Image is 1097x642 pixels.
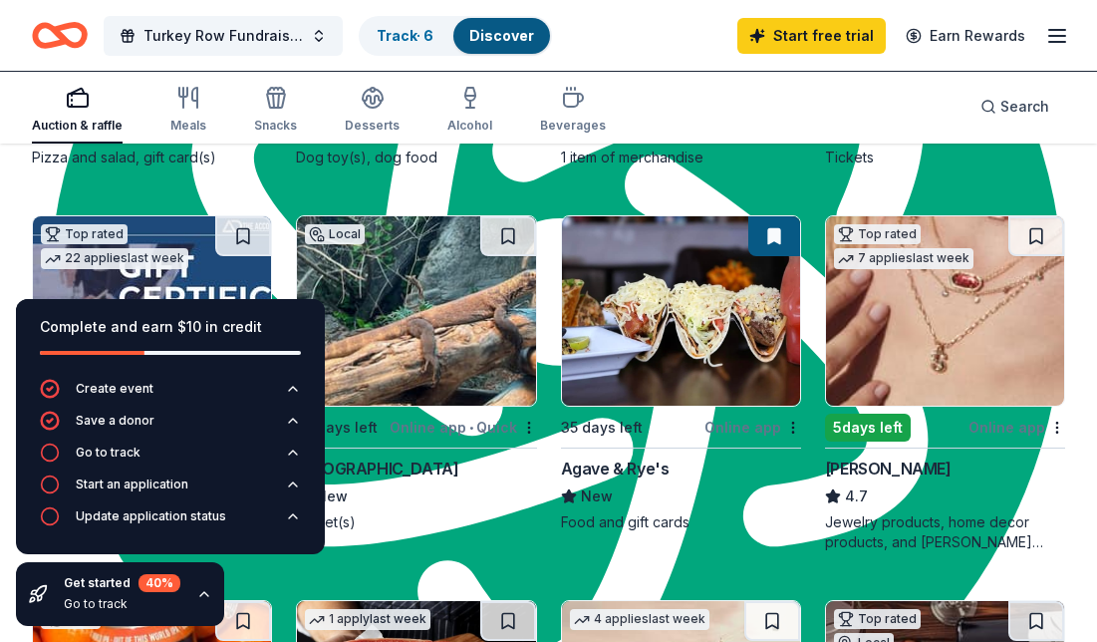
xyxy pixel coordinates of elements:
img: Image for Kendra Scott [826,216,1064,406]
span: New [581,484,613,508]
div: Top rated [834,609,921,629]
button: Turkey Row Fundraiser [104,16,343,56]
div: Jewelry products, home decor products, and [PERSON_NAME] Gives Back event in-store or online (or ... [825,512,1065,552]
button: Desserts [345,78,400,144]
div: Start an application [76,477,188,492]
div: Snacks [254,118,297,134]
div: [GEOGRAPHIC_DATA] [296,457,458,481]
div: Auction & raffle [32,118,123,134]
div: Create event [76,381,153,397]
div: Dog toy(s), dog food [296,148,536,167]
div: 40 % [138,574,180,592]
div: Desserts [345,118,400,134]
button: Alcohol [447,78,492,144]
div: Complete and earn $10 in credit [40,315,301,339]
button: Save a donor [40,411,301,443]
a: Image for Kendra ScottTop rated7 applieslast week5days leftOnline app[PERSON_NAME]4.7Jewelry prod... [825,215,1065,552]
a: Earn Rewards [894,18,1037,54]
div: [PERSON_NAME] [825,457,952,481]
div: Go to track [76,445,140,461]
button: Auction & raffle [32,78,123,144]
div: Beverages [540,118,606,134]
button: Create event [40,379,301,411]
div: 35 days left [561,416,643,440]
div: 4 applies last week [570,609,709,630]
div: Meals [170,118,206,134]
div: Alcohol [447,118,492,134]
button: Snacks [254,78,297,144]
div: Save a donor [76,413,154,429]
button: Beverages [540,78,606,144]
div: Agave & Rye's [561,457,670,481]
button: Update application status [40,506,301,538]
div: Top rated [834,224,921,244]
span: • [469,420,473,436]
div: Top rated [41,224,128,244]
div: Go to track [64,596,180,612]
a: Track· 6 [377,27,433,44]
div: 1 item of merchandise [561,148,801,167]
div: Online app [968,415,1065,440]
div: 5 days left [825,414,911,442]
a: Home [32,12,88,59]
button: Track· 6Discover [359,16,552,56]
span: Search [1000,95,1049,119]
div: Pizza and salad, gift card(s) [32,148,272,167]
button: Go to track [40,443,301,475]
div: Ticket(s) [296,512,536,532]
div: 1 apply last week [305,609,430,630]
div: Tickets [825,148,1065,167]
div: 22 applies last week [41,248,188,269]
a: Image for Agave & Rye's35 days leftOnline appAgave & Rye'sNewFood and gift cards [561,215,801,532]
a: Image for Cincinnati Zoo & Botanical GardenLocal35 days leftOnline app•Quick[GEOGRAPHIC_DATA]NewT... [296,215,536,532]
div: Food and gift cards [561,512,801,532]
a: Start free trial [737,18,886,54]
img: Image for Cincinnati Zoo & Botanical Garden [297,216,535,406]
div: Update application status [76,508,226,524]
span: Turkey Row Fundraiser [143,24,303,48]
div: Online app Quick [390,415,537,440]
div: Get started [64,574,180,592]
button: Meals [170,78,206,144]
button: Start an application [40,475,301,506]
div: 7 applies last week [834,248,973,269]
div: Local [305,224,365,244]
img: Image for Agave & Rye's [562,216,800,406]
a: Image for The Accounting DoctorTop rated22 applieslast week58 days leftOnline app•QuickThe Accoun... [32,215,272,552]
a: Discover [469,27,534,44]
div: Online app [704,415,801,440]
span: 4.7 [845,484,868,508]
button: Search [964,87,1065,127]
